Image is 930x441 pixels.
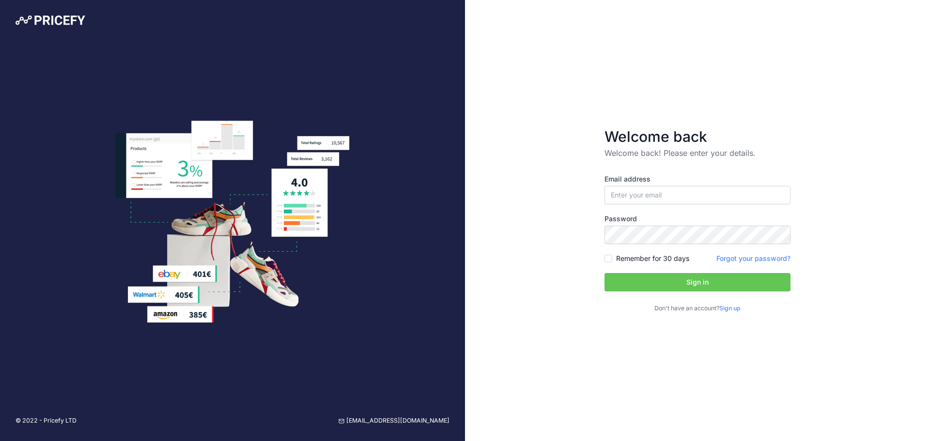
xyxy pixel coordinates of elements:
[604,214,790,224] label: Password
[604,174,790,184] label: Email address
[616,254,689,263] label: Remember for 30 days
[719,304,741,312] a: Sign up
[15,15,85,25] img: Pricefy
[604,186,790,204] input: Enter your email
[604,147,790,159] p: Welcome back! Please enter your details.
[604,273,790,291] button: Sign in
[716,254,790,262] a: Forgot your password?
[604,304,790,313] p: Don't have an account?
[15,416,77,426] p: © 2022 - Pricefy LTD
[339,416,449,426] a: [EMAIL_ADDRESS][DOMAIN_NAME]
[604,128,790,145] h3: Welcome back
